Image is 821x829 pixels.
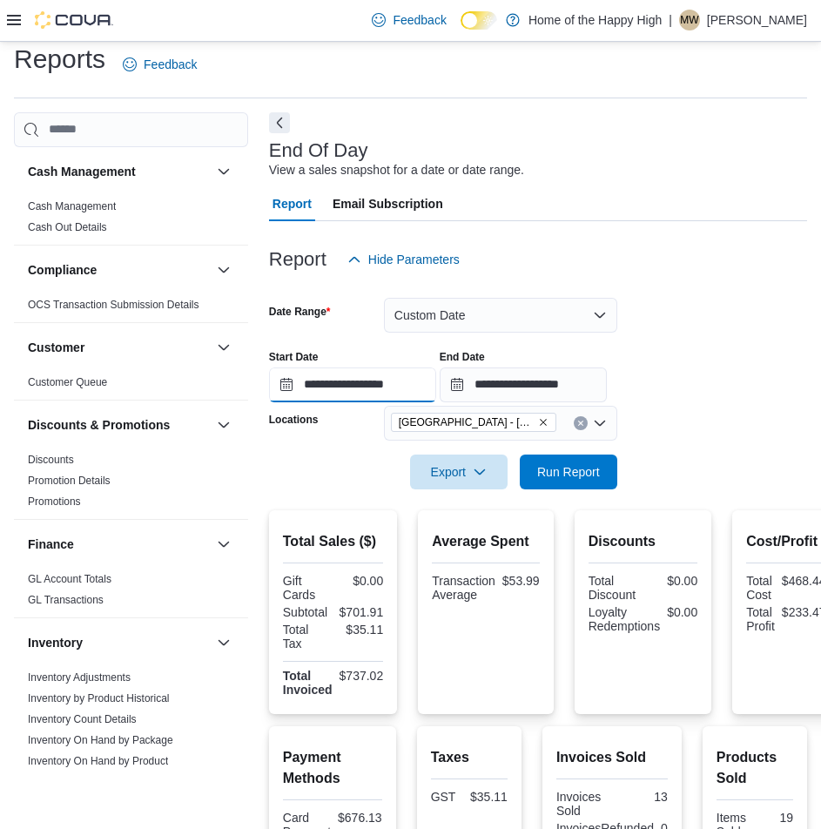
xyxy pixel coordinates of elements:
[28,495,81,508] a: Promotions
[28,339,210,356] button: Customer
[746,605,775,633] div: Total Profit
[28,220,107,234] span: Cash Out Details
[746,574,775,602] div: Total Cost
[116,47,204,82] a: Feedback
[758,811,793,825] div: 19
[28,594,104,606] a: GL Transactions
[269,112,290,133] button: Next
[269,350,319,364] label: Start Date
[28,634,83,651] h3: Inventory
[269,413,319,427] label: Locations
[440,367,607,402] input: Press the down key to open a popover containing a calendar.
[283,531,383,552] h2: Total Sales ($)
[336,605,383,619] div: $701.91
[28,634,210,651] button: Inventory
[269,140,368,161] h3: End Of Day
[589,605,661,633] div: Loyalty Redemptions
[336,623,383,637] div: $35.11
[537,463,600,481] span: Run Report
[28,495,81,509] span: Promotions
[338,811,382,825] div: $676.13
[14,42,105,77] h1: Reports
[28,573,111,585] a: GL Account Totals
[28,734,173,746] a: Inventory On Hand by Package
[283,747,382,789] h2: Payment Methods
[28,298,199,312] span: OCS Transaction Submission Details
[269,161,524,179] div: View a sales snapshot for a date or date range.
[213,414,234,435] button: Discounts & Promotions
[669,10,672,30] p: |
[368,251,460,268] span: Hide Parameters
[28,261,97,279] h3: Compliance
[440,350,485,364] label: End Date
[269,249,326,270] h3: Report
[28,474,111,488] span: Promotion Details
[28,416,170,434] h3: Discounts & Promotions
[340,669,384,683] div: $737.02
[28,713,137,725] a: Inventory Count Details
[28,692,170,704] a: Inventory by Product Historical
[28,593,104,607] span: GL Transactions
[28,375,107,389] span: Customer Queue
[340,242,467,277] button: Hide Parameters
[667,605,697,619] div: $0.00
[502,574,540,588] div: $53.99
[528,10,662,30] p: Home of the Happy High
[365,3,453,37] a: Feedback
[556,747,668,768] h2: Invoices Sold
[14,449,248,519] div: Discounts & Promotions
[431,747,508,768] h2: Taxes
[470,790,508,804] div: $35.11
[283,623,330,650] div: Total Tax
[707,10,807,30] p: [PERSON_NAME]
[333,186,443,221] span: Email Subscription
[28,671,131,684] span: Inventory Adjustments
[431,790,463,804] div: GST
[393,11,446,29] span: Feedback
[269,305,331,319] label: Date Range
[144,56,197,73] span: Feedback
[28,755,168,767] a: Inventory On Hand by Product
[28,453,74,467] span: Discounts
[14,372,248,400] div: Customer
[593,416,607,430] button: Open list of options
[28,733,173,747] span: Inventory On Hand by Package
[28,339,84,356] h3: Customer
[14,294,248,322] div: Compliance
[28,261,210,279] button: Compliance
[646,574,697,588] div: $0.00
[461,11,497,30] input: Dark Mode
[28,536,74,553] h3: Finance
[283,574,330,602] div: Gift Cards
[28,454,74,466] a: Discounts
[28,536,210,553] button: Finance
[432,531,539,552] h2: Average Spent
[213,534,234,555] button: Finance
[213,337,234,358] button: Customer
[28,572,111,586] span: GL Account Totals
[391,413,556,432] span: Sherwood Park - Wye Road - Fire & Flower
[680,10,698,30] span: MW
[432,574,495,602] div: Transaction Average
[28,163,210,180] button: Cash Management
[616,790,668,804] div: 13
[28,691,170,705] span: Inventory by Product Historical
[679,10,700,30] div: Matthew Willison
[336,574,383,588] div: $0.00
[28,712,137,726] span: Inventory Count Details
[384,298,617,333] button: Custom Date
[283,605,330,619] div: Subtotal
[213,632,234,653] button: Inventory
[213,161,234,182] button: Cash Management
[28,475,111,487] a: Promotion Details
[14,569,248,617] div: Finance
[213,259,234,280] button: Compliance
[14,196,248,245] div: Cash Management
[520,455,617,489] button: Run Report
[283,669,333,697] strong: Total Invoiced
[28,200,116,212] a: Cash Management
[589,531,698,552] h2: Discounts
[589,574,640,602] div: Total Discount
[28,376,107,388] a: Customer Queue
